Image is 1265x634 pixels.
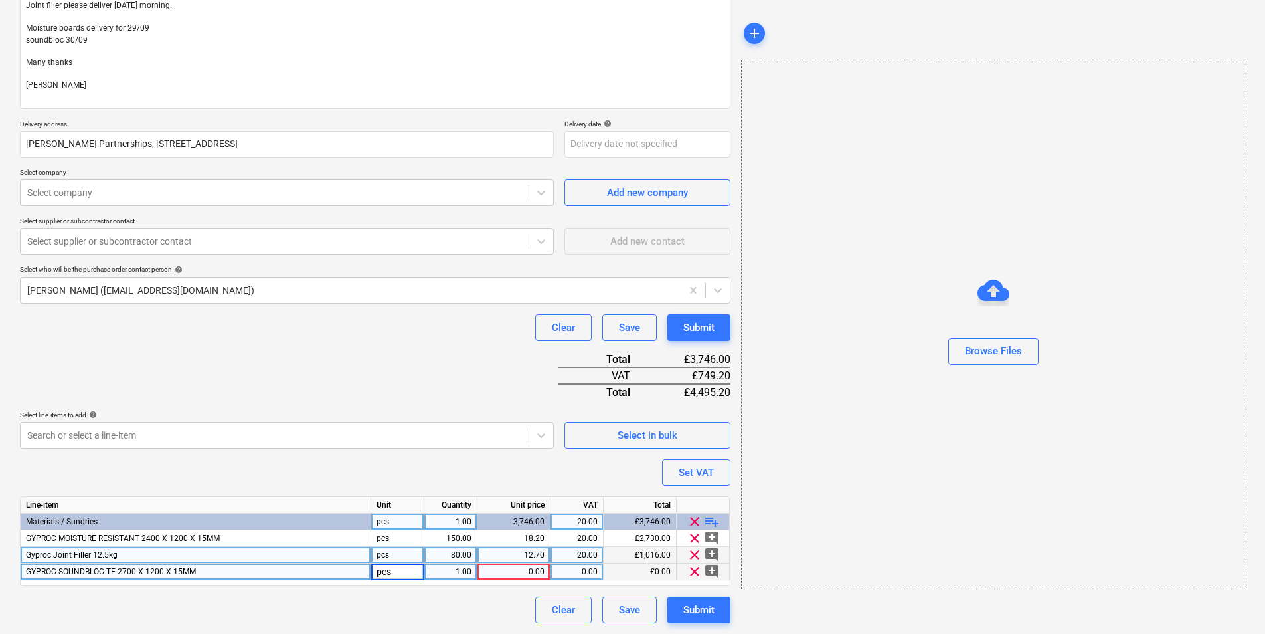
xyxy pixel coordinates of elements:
div: VAT [558,368,652,384]
div: 3,746.00 [483,514,545,530]
div: Save [619,319,640,336]
div: Select who will be the purchase order contact person [20,265,730,274]
p: Select company [20,168,554,179]
button: Add new company [564,179,730,206]
div: 20.00 [556,547,598,564]
span: help [86,411,97,419]
div: Quantity [424,497,477,514]
div: £749.20 [651,368,730,384]
span: clear [687,514,703,530]
button: Save [602,597,657,623]
div: 0.00 [556,564,598,580]
div: Delivery date [564,120,730,128]
span: help [172,266,183,274]
div: £1,016.00 [604,547,677,564]
button: Clear [535,314,592,341]
span: clear [687,547,703,563]
div: pcs [371,514,424,530]
button: Clear [535,597,592,623]
div: 150.00 [430,530,471,547]
div: Browse Files [741,60,1246,589]
span: add_comment [704,530,720,546]
div: Total [558,352,652,368]
div: £2,730.00 [604,530,677,547]
div: Clear [552,319,575,336]
div: Clear [552,601,575,619]
button: Submit [667,597,730,623]
input: Delivery date not specified [564,131,730,158]
div: £3,746.00 [651,352,730,368]
div: Select in bulk [618,427,677,444]
div: £4,495.20 [651,384,730,400]
span: help [601,120,612,128]
p: Delivery address [20,120,554,131]
div: £0.00 [604,564,677,580]
button: Set VAT [662,459,730,486]
div: 20.00 [556,530,598,547]
p: Select supplier or subcontractor contact [20,217,554,228]
div: 80.00 [430,547,471,564]
div: Unit price [477,497,550,514]
div: £3,746.00 [604,514,677,530]
div: Unit [371,497,424,514]
div: Browse Files [965,342,1022,360]
span: add [746,25,762,41]
div: Submit [683,319,715,336]
div: Submit [683,601,715,619]
div: 0.00 [483,564,545,580]
span: GYPROC SOUNDBLOC TE 2700 X 1200 X 15MM [26,567,196,576]
button: Select in bulk [564,422,730,449]
input: Delivery address [20,131,554,158]
div: Save [619,601,640,619]
div: Total [558,384,652,400]
div: 20.00 [556,514,598,530]
span: playlist_add [704,514,720,530]
span: Gyproc Joint Filler 12.5kg [26,550,118,560]
div: 12.70 [483,547,545,564]
span: GYPROC MOISTURE RESISTANT 2400 X 1200 X 15MM [26,534,220,543]
div: pcs [371,530,424,547]
div: 1.00 [430,564,471,580]
button: Submit [667,314,730,341]
span: add_comment [704,547,720,563]
div: 18.20 [483,530,545,547]
div: Add new company [607,184,688,201]
button: Save [602,314,657,341]
span: Materials / Sundries [26,517,98,526]
div: pcs [371,547,424,564]
div: Total [604,497,677,514]
span: add_comment [704,564,720,580]
div: Set VAT [679,464,714,481]
div: Select line-items to add [20,411,554,419]
div: VAT [550,497,604,514]
button: Browse Files [948,338,1039,365]
span: clear [687,530,703,546]
div: Line-item [21,497,371,514]
span: clear [687,564,703,580]
div: 1.00 [430,514,471,530]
